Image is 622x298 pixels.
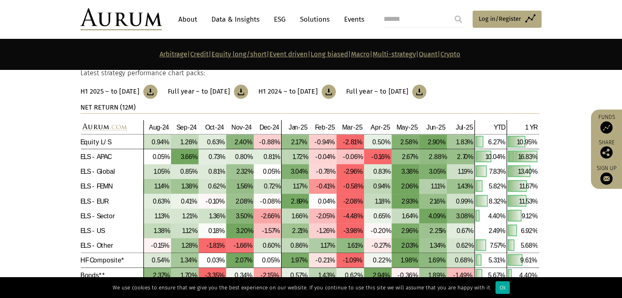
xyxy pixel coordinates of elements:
[269,50,308,58] a: Event driven
[211,50,267,58] a: Equity long/short
[600,146,613,159] img: Share this post
[595,114,618,134] a: Funds
[80,87,139,96] h3: H1 2025 – to [DATE]
[174,12,201,27] a: About
[190,50,209,58] a: Credit
[296,12,334,27] a: Solutions
[143,85,158,99] img: Download Article
[440,50,460,58] a: Crypto
[207,12,264,27] a: Data & Insights
[346,87,408,96] h3: Full year – to [DATE]
[495,281,510,294] div: Ok
[322,85,336,99] img: Download Article
[234,85,248,99] img: Download Article
[600,173,613,185] img: Sign up to our newsletter
[595,140,618,159] div: Share
[270,12,290,27] a: ESG
[80,68,540,78] p: Latest strategy performance chart packs:
[168,87,230,96] h3: Full year – to [DATE]
[479,14,521,24] span: Log in/Register
[351,50,370,58] a: Macro
[412,85,427,99] img: Download Article
[450,11,466,27] input: Submit
[346,85,427,99] a: Full year – to [DATE]
[419,50,438,58] a: Quant
[595,165,618,185] a: Sign up
[258,85,336,99] a: H1 2024 – to [DATE]
[80,8,162,30] img: Aurum
[80,85,158,99] a: H1 2025 – to [DATE]
[160,50,187,58] a: Arbitrage
[160,50,460,58] strong: | | | | | | | |
[373,50,416,58] a: Multi-strategy
[258,87,318,96] h3: H1 2024 – to [DATE]
[311,50,348,58] a: Long biased
[80,103,136,111] strong: NET RETURN (12M)
[473,11,542,28] a: Log in/Register
[600,121,613,134] img: Access Funds
[168,85,248,99] a: Full year – to [DATE]
[340,12,364,27] a: Events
